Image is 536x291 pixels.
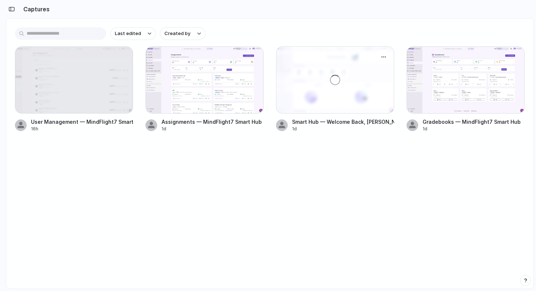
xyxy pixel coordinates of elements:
button: Created by [160,27,205,40]
div: Gradebooks — MindFlight7 Smart Hub [423,118,521,126]
div: User Management — MindFlight7 Smart Hub [31,118,133,126]
div: 1d [423,126,521,132]
div: Smart Hub — Welcome Back, [PERSON_NAME] [292,118,394,126]
div: 16h [31,126,133,132]
div: 1d [292,126,394,132]
span: Last edited [115,30,141,37]
button: Last edited [110,27,156,40]
div: Assignments — MindFlight7 Smart Hub [162,118,262,126]
h2: Captures [20,5,50,14]
div: 1d [162,126,262,132]
span: Created by [164,30,190,37]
